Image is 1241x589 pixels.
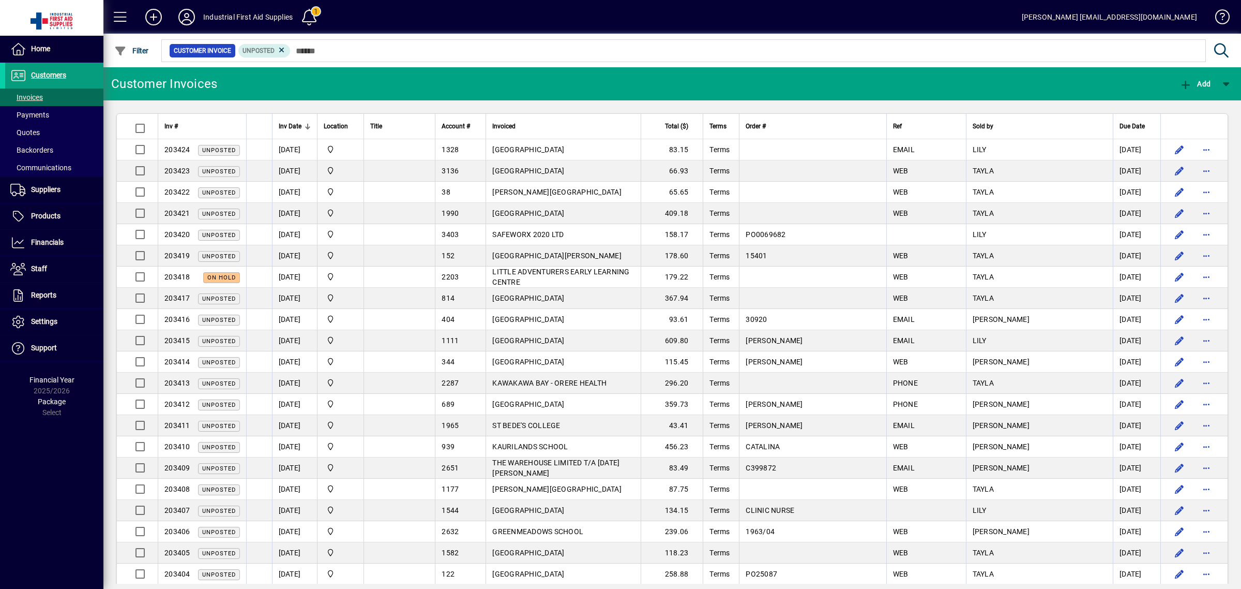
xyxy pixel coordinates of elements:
[442,379,459,387] span: 2287
[272,330,317,351] td: [DATE]
[746,421,803,430] span: [PERSON_NAME]
[1113,436,1160,458] td: [DATE]
[272,160,317,182] td: [DATE]
[746,230,785,239] span: PO0069682
[324,250,357,261] span: INDUSTRIAL FIRST AID SUPPLIES LTD
[164,209,190,217] span: 203421
[1171,460,1188,476] button: Edit
[1113,288,1160,309] td: [DATE]
[202,253,236,260] span: Unposted
[492,145,564,154] span: [GEOGRAPHIC_DATA]
[272,182,317,203] td: [DATE]
[746,121,766,132] span: Order #
[442,443,455,451] span: 939
[202,147,236,154] span: Unposted
[10,164,71,172] span: Communications
[202,402,236,408] span: Unposted
[641,479,703,500] td: 87.75
[272,351,317,373] td: [DATE]
[164,273,190,281] span: 203418
[709,464,730,472] span: Terms
[1198,523,1215,540] button: More options
[1113,245,1160,267] td: [DATE]
[893,252,909,260] span: WEB
[973,167,994,175] span: TAYLA
[202,359,236,366] span: Unposted
[641,139,703,160] td: 83.15
[665,121,688,132] span: Total ($)
[893,188,909,196] span: WEB
[1171,354,1188,370] button: Edit
[492,188,622,196] span: [PERSON_NAME][GEOGRAPHIC_DATA]
[893,336,915,345] span: EMAIL
[1171,396,1188,413] button: Edit
[442,252,455,260] span: 152
[893,121,960,132] div: Ref
[442,121,470,132] span: Account #
[893,315,915,323] span: EMAIL
[641,394,703,415] td: 359.73
[279,121,311,132] div: Inv Date
[324,356,357,367] span: INDUSTRIAL FIRST AID SUPPLIES LTD
[973,464,1030,472] span: [PERSON_NAME]
[973,421,1030,430] span: [PERSON_NAME]
[973,121,1107,132] div: Sold by
[5,89,103,106] a: Invoices
[1119,121,1154,132] div: Due Date
[893,294,909,302] span: WEB
[164,294,190,302] span: 203417
[709,121,727,132] span: Terms
[973,379,994,387] span: TAYLA
[893,485,909,493] span: WEB
[442,294,455,302] span: 814
[709,485,730,493] span: Terms
[324,462,357,474] span: INDUSTRIAL FIRST AID SUPPLIES LTD
[973,315,1030,323] span: [PERSON_NAME]
[442,273,459,281] span: 2203
[893,209,909,217] span: WEB
[893,167,909,175] span: WEB
[324,208,357,219] span: INDUSTRIAL FIRST AID SUPPLIES LTD
[170,8,203,26] button: Profile
[1198,417,1215,434] button: More options
[1113,351,1160,373] td: [DATE]
[1171,141,1188,158] button: Edit
[202,465,236,472] span: Unposted
[641,330,703,351] td: 609.80
[202,423,236,430] span: Unposted
[1198,438,1215,455] button: More options
[893,443,909,451] span: WEB
[641,351,703,373] td: 115.45
[1171,566,1188,582] button: Edit
[324,121,348,132] span: Location
[1171,502,1188,519] button: Edit
[164,145,190,154] span: 203424
[709,358,730,366] span: Terms
[1198,141,1215,158] button: More options
[1171,290,1188,306] button: Edit
[709,294,730,302] span: Terms
[973,209,994,217] span: TAYLA
[5,124,103,141] a: Quotes
[202,338,236,345] span: Unposted
[1198,332,1215,349] button: More options
[1171,184,1188,200] button: Edit
[442,188,450,196] span: 38
[492,268,629,286] span: LITTLE ADVENTURERS EARLY LEARNING CENTRE
[1113,479,1160,500] td: [DATE]
[1022,9,1197,25] div: [PERSON_NAME] [EMAIL_ADDRESS][DOMAIN_NAME]
[492,358,564,366] span: [GEOGRAPHIC_DATA]
[442,464,459,472] span: 2651
[272,458,317,479] td: [DATE]
[1171,311,1188,328] button: Edit
[641,203,703,224] td: 409.18
[1198,396,1215,413] button: More options
[1171,332,1188,349] button: Edit
[1198,184,1215,200] button: More options
[1171,417,1188,434] button: Edit
[370,121,382,132] span: Title
[746,400,803,408] span: [PERSON_NAME]
[746,464,776,472] span: C399872
[893,145,915,154] span: EMAIL
[238,44,291,57] mat-chip: Customer Invoice Status: Unposted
